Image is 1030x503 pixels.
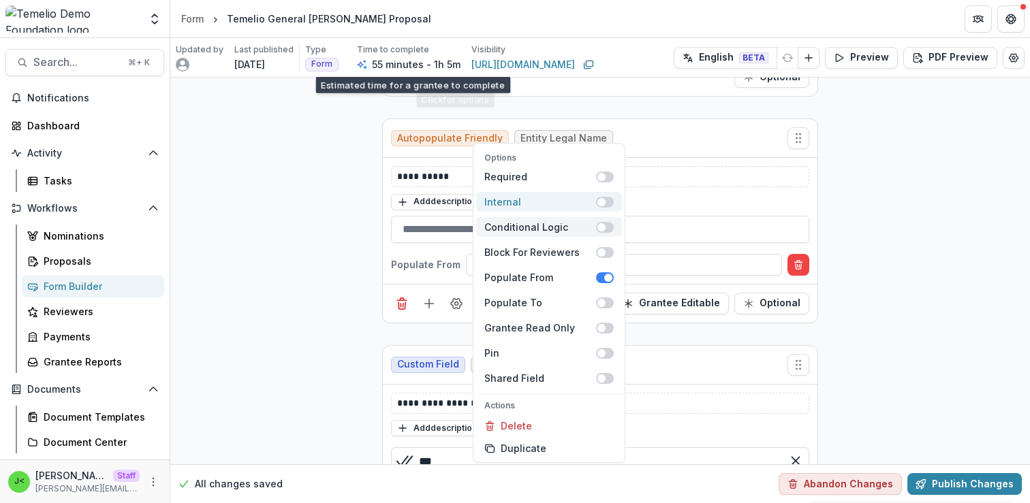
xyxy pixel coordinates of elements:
[787,127,809,149] button: Move field
[227,12,431,26] div: Temelio General [PERSON_NAME] Proposal
[27,203,142,214] span: Workflows
[471,57,575,71] a: [URL][DOMAIN_NAME]
[5,87,164,109] button: Notifications
[825,47,898,69] button: Preview
[145,5,164,33] button: Open entity switcher
[520,133,607,144] span: Entity Legal Name
[779,473,902,495] button: Abandon Changes
[418,293,440,314] button: Add field
[22,431,164,453] a: Document Center
[734,293,809,314] button: Required
[27,118,153,133] div: Dashboard
[44,229,153,243] div: Nominations
[484,152,614,164] p: Options
[44,355,153,369] div: Grantee Reports
[484,371,596,385] div: Shared Field
[777,47,798,69] button: Refresh Translation
[484,169,596,184] div: Required
[305,44,326,56] p: Type
[484,220,596,234] div: Conditional Logic
[176,44,223,56] p: Updated by
[357,44,429,56] p: Time to complete
[997,5,1025,33] button: Get Help
[1003,47,1025,69] button: Edit Form Settings
[113,470,140,482] p: Staff
[35,483,140,495] p: [PERSON_NAME][EMAIL_ADDRESS][DOMAIN_NAME]
[27,93,159,104] span: Notifications
[397,359,459,370] span: Custom Field
[798,47,820,69] button: Add Language
[903,47,997,69] button: PDF Preview
[35,468,108,483] p: [PERSON_NAME] <[PERSON_NAME][EMAIL_ADDRESS][DOMAIN_NAME]>
[787,354,809,376] button: Move field
[44,254,153,268] div: Proposals
[44,174,153,188] div: Tasks
[27,148,142,159] span: Activity
[176,58,189,71] svg: avatar
[391,257,461,272] p: Populate From
[44,304,153,319] div: Reviewers
[5,197,164,219] button: Open Workflows
[965,5,992,33] button: Partners
[176,9,437,29] nav: breadcrumb
[44,329,153,344] div: Payments
[5,49,164,76] button: Search...
[476,415,622,437] button: Delete
[22,325,164,348] a: Payments
[176,9,209,29] a: Form
[391,194,483,210] button: Adddescription
[44,435,153,449] div: Document Center
[391,420,483,436] button: Adddescription
[22,250,164,272] a: Proposals
[484,245,596,259] div: Block For Reviewers
[391,293,413,314] button: Delete field
[22,225,164,247] a: Nominations
[484,295,596,310] div: Populate To
[33,56,120,69] span: Search...
[27,384,142,395] span: Documents
[125,55,153,70] div: ⌘ + K
[44,410,153,424] div: Document Templates
[484,346,596,360] div: Pin
[484,321,596,335] div: Grantee Read Only
[181,12,204,26] div: Form
[674,47,777,69] button: English BETA
[397,133,503,144] span: Autopopulate Friendly
[5,5,140,33] img: Temelio Demo Foundation logo
[614,293,729,314] button: Read Only Toggle
[580,56,597,73] button: Copy link
[787,254,809,276] button: Delete condition
[22,300,164,323] a: Reviewers
[907,473,1022,495] button: Publish Changes
[372,57,461,71] p: 55 minutes - 1h 5m
[22,275,164,297] a: Form Builder
[22,406,164,428] a: Document Templates
[5,378,164,400] button: Open Documents
[311,59,332,69] span: Form
[234,57,265,71] p: [DATE]
[484,195,596,209] div: Internal
[22,351,164,373] a: Grantee Reports
[785,450,807,472] button: Remove option
[195,477,283,491] p: All changes saved
[5,142,164,164] button: Open Activity
[22,169,164,192] a: Tasks
[145,474,161,490] button: More
[14,477,25,486] div: Julie <julie@trytemelio.com>
[44,279,153,293] div: Form Builder
[484,400,614,412] p: Actions
[476,437,622,459] button: Duplicate
[5,114,164,137] a: Dashboard
[5,459,164,481] button: Open Contacts
[471,44,505,56] p: Visibility
[234,44,294,56] p: Last published
[484,270,596,285] div: Populate From
[446,293,467,314] button: Field Settings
